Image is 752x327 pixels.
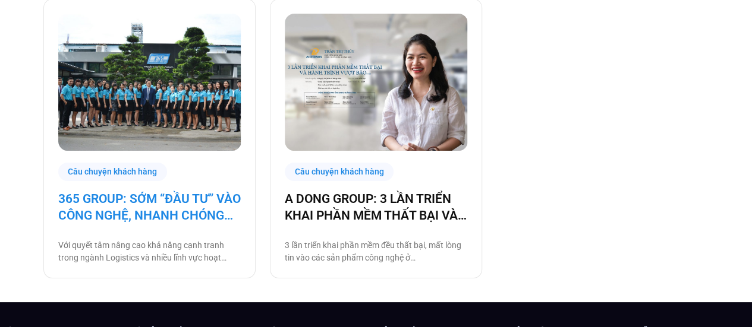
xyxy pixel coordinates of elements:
[285,163,394,181] div: Câu chuyện khách hàng
[58,239,241,263] p: Với quyết tâm nâng cao khả năng cạnh tranh trong ngành Logistics và nhiều lĩnh vực hoạt động khác...
[58,163,168,181] div: Câu chuyện khách hàng
[58,191,241,224] a: 365 GROUP: SỚM “ĐẦU TƯ” VÀO CÔNG NGHỆ, NHANH CHÓNG “THU LỢI NHUẬN”
[285,191,467,224] a: A DONG GROUP: 3 LẦN TRIỂN KHAI PHẦN MỀM THẤT BẠI VÀ HÀNH TRÌNH VƯỢT BÃO
[285,239,467,263] p: 3 lần triển khai phần mềm đều thất bại, mất lòng tin vào các sản phẩm công nghệ ở [GEOGRAPHIC_DAT...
